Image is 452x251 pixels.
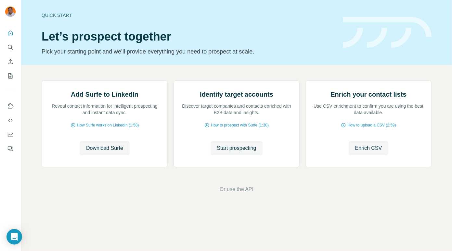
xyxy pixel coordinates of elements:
p: Use CSV enrichment to confirm you are using the best data available. [312,103,425,116]
span: Start prospecting [217,144,256,152]
p: Discover target companies and contacts enriched with B2B data and insights. [180,103,293,116]
span: Enrich CSV [355,144,382,152]
h2: Enrich your contact lists [330,90,406,99]
button: Or use the API [220,185,253,193]
div: Quick start [42,12,335,18]
h2: Identify target accounts [200,90,273,99]
button: Download Surfe [80,141,130,155]
button: Enrich CSV [5,56,16,67]
button: Use Surfe on LinkedIn [5,100,16,112]
div: Open Intercom Messenger [6,229,22,245]
p: Pick your starting point and we’ll provide everything you need to prospect at scale. [42,47,335,56]
button: Use Surfe API [5,114,16,126]
button: My lists [5,70,16,82]
span: How to prospect with Surfe (1:30) [211,122,269,128]
button: Quick start [5,27,16,39]
span: How to upload a CSV (2:59) [347,122,396,128]
h2: Add Surfe to LinkedIn [71,90,138,99]
button: Dashboard [5,129,16,140]
p: Reveal contact information for intelligent prospecting and instant data sync. [48,103,161,116]
img: Avatar [5,6,16,17]
h1: Let’s prospect together [42,30,335,43]
img: banner [343,17,432,48]
button: Start prospecting [211,141,263,155]
button: Enrich CSV [349,141,389,155]
button: Search [5,42,16,53]
span: Download Surfe [86,144,123,152]
span: How Surfe works on LinkedIn (1:58) [77,122,139,128]
button: Feedback [5,143,16,155]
